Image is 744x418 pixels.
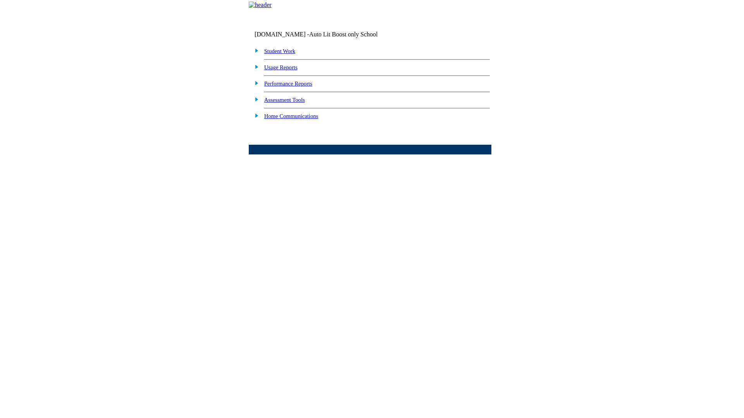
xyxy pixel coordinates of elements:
[264,113,319,119] a: Home Communications
[255,31,397,38] td: [DOMAIN_NAME] -
[251,96,259,103] img: plus.gif
[309,31,378,38] nobr: Auto Lit Boost only School
[251,63,259,70] img: plus.gif
[251,112,259,119] img: plus.gif
[264,64,298,70] a: Usage Reports
[264,48,295,54] a: Student Work
[249,2,272,9] img: header
[264,97,305,103] a: Assessment Tools
[251,79,259,86] img: plus.gif
[264,81,312,87] a: Performance Reports
[251,47,259,54] img: plus.gif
